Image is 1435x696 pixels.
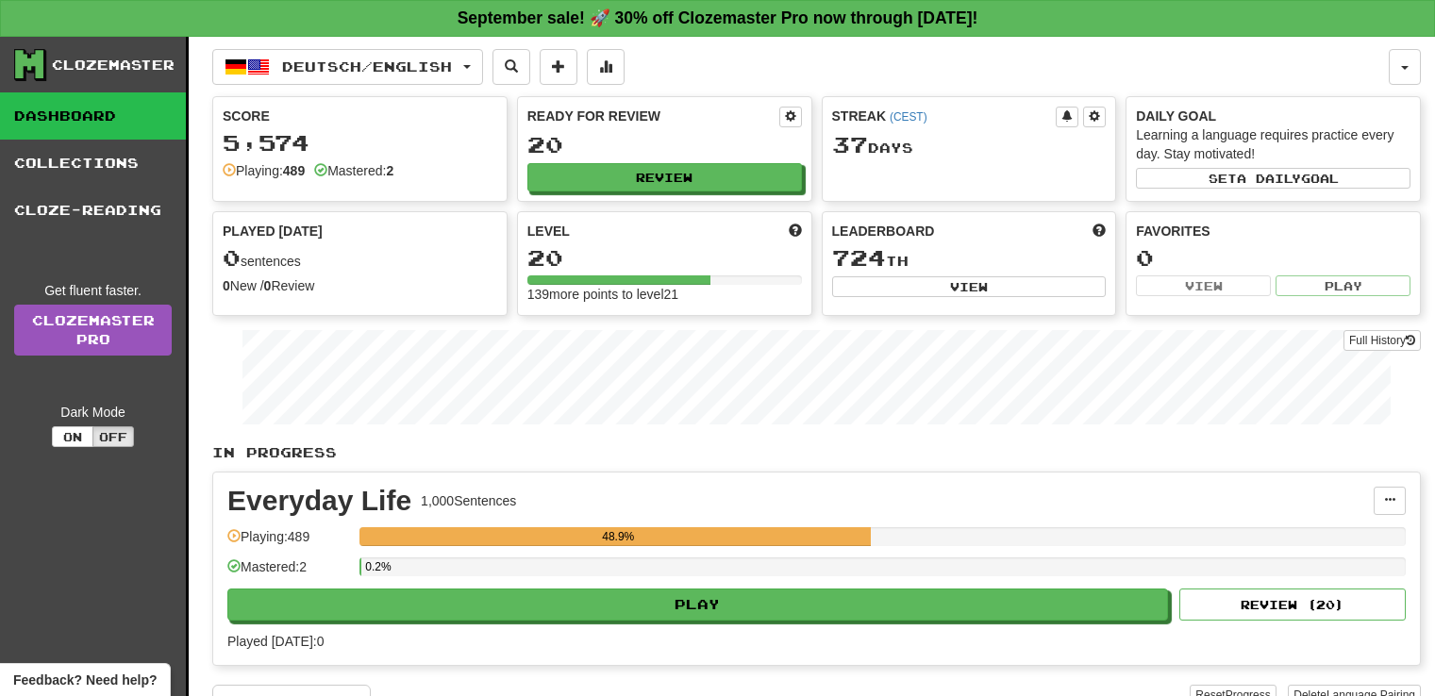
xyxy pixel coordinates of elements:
[1237,172,1301,185] span: a daily
[492,49,530,85] button: Search sentences
[14,403,172,422] div: Dark Mode
[223,278,230,293] strong: 0
[264,278,272,293] strong: 0
[832,107,1057,125] div: Streak
[212,49,483,85] button: Deutsch/English
[1179,588,1406,621] button: Review (20)
[1136,168,1410,189] button: Seta dailygoal
[92,426,134,447] button: Off
[314,161,393,180] div: Mastered:
[227,527,350,558] div: Playing: 489
[227,588,1168,621] button: Play
[13,671,157,689] span: Open feedback widget
[1136,246,1410,270] div: 0
[227,487,411,515] div: Everyday Life
[832,246,1107,271] div: th
[1136,107,1410,125] div: Daily Goal
[527,285,802,304] div: 139 more points to level 21
[223,161,305,180] div: Playing:
[223,276,497,295] div: New / Review
[227,634,324,649] span: Played [DATE]: 0
[540,49,577,85] button: Add sentence to collection
[527,222,570,240] span: Level
[890,110,927,124] a: (CEST)
[283,163,305,178] strong: 489
[832,276,1107,297] button: View
[1343,330,1421,351] button: Full History
[1136,222,1410,240] div: Favorites
[227,557,350,588] div: Mastered: 2
[14,281,172,300] div: Get fluent faster.
[587,49,625,85] button: More stats
[1136,275,1271,296] button: View
[52,56,175,75] div: Clozemaster
[832,222,935,240] span: Leaderboard
[789,222,802,240] span: Score more points to level up
[527,163,802,191] button: Review
[421,491,516,510] div: 1,000 Sentences
[832,244,886,271] span: 724
[223,244,241,271] span: 0
[386,163,393,178] strong: 2
[14,305,172,356] a: ClozemasterPro
[527,107,779,125] div: Ready for Review
[1276,275,1410,296] button: Play
[1136,125,1410,163] div: Learning a language requires practice every day. Stay motivated!
[527,133,802,157] div: 20
[458,8,978,27] strong: September sale! 🚀 30% off Clozemaster Pro now through [DATE]!
[1093,222,1106,240] span: This week in points, UTC
[52,426,93,447] button: On
[223,107,497,125] div: Score
[282,58,452,75] span: Deutsch / English
[212,443,1421,462] p: In Progress
[832,131,868,157] span: 37
[527,246,802,270] div: 20
[223,246,497,271] div: sentences
[223,131,497,155] div: 5,574
[832,133,1107,157] div: Day s
[223,222,323,240] span: Played [DATE]
[365,527,871,546] div: 48.9%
